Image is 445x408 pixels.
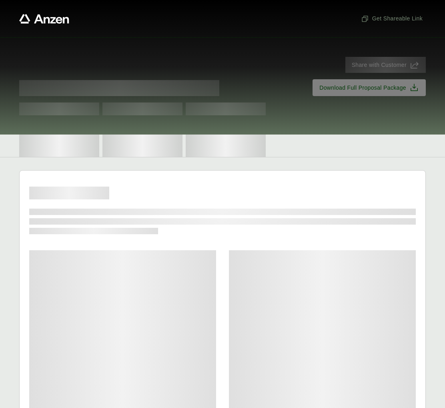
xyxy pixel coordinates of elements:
span: Get Shareable Link [361,14,423,23]
span: Share with Customer [352,61,407,69]
a: Anzen website [19,14,69,24]
button: Get Shareable Link [358,11,426,26]
span: Proposal for [19,80,219,96]
span: Test [102,103,182,115]
span: Test [186,103,266,115]
span: Test [19,103,99,115]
